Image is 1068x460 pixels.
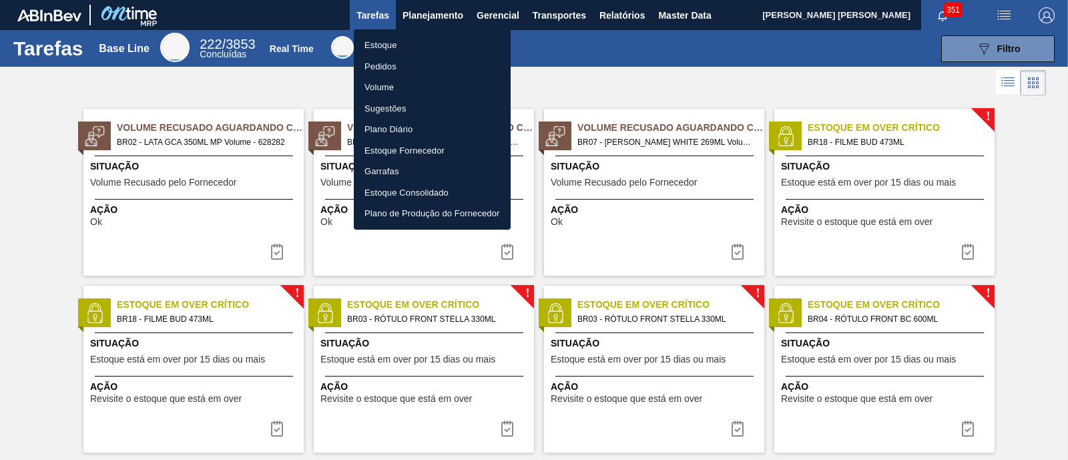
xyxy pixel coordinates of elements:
a: Estoque Consolidado [354,182,511,204]
a: Pedidos [354,56,511,77]
a: Plano Diário [354,119,511,140]
a: Plano de Produção do Fornecedor [354,203,511,224]
a: Garrafas [354,161,511,182]
a: Volume [354,77,511,98]
a: Sugestões [354,98,511,120]
a: Estoque Fornecedor [354,140,511,162]
a: Estoque [354,35,511,56]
